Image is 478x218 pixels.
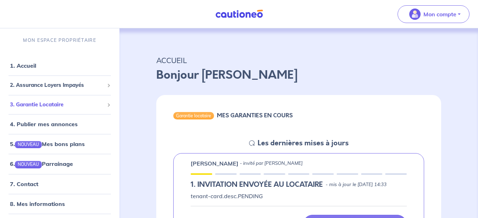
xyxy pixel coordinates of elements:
span: 2. Assurance Loyers Impayés [10,81,104,89]
div: 8. Mes informations [3,197,117,211]
p: Bonjour [PERSON_NAME] [156,67,441,84]
button: illu_account_valid_menu.svgMon compte [398,5,469,23]
div: 7. Contact [3,177,117,191]
p: - mis à jour le [DATE] 14:33 [326,181,387,188]
div: 6.NOUVEAUParrainage [3,157,117,171]
p: ACCUEIL [156,54,441,67]
a: 1. Accueil [10,62,36,69]
p: tenant-card.desc.PENDING [191,192,407,200]
a: 8. Mes informations [10,200,65,207]
a: 7. Contact [10,180,38,188]
h5: 1.︎ INVITATION ENVOYÉE AU LOCATAIRE [191,180,323,189]
a: 4. Publier mes annonces [10,121,78,128]
p: [PERSON_NAME] [191,159,238,168]
div: state: PENDING, Context: IN-LANDLORD [191,180,407,189]
a: 5.NOUVEAUMes bons plans [10,140,85,147]
div: 2. Assurance Loyers Impayés [3,78,117,92]
p: Mon compte [423,10,456,18]
div: 5.NOUVEAUMes bons plans [3,137,117,151]
p: MON ESPACE PROPRIÉTAIRE [23,37,96,44]
div: 4. Publier mes annonces [3,117,117,131]
h5: Les dernières mises à jours [258,139,349,147]
img: Cautioneo [213,10,266,18]
img: illu_account_valid_menu.svg [409,9,421,20]
a: 6.NOUVEAUParrainage [10,160,73,167]
p: - invité par [PERSON_NAME] [240,160,303,167]
div: 1. Accueil [3,58,117,73]
div: Garantie locataire [173,112,214,119]
h6: MES GARANTIES EN COURS [217,112,293,119]
div: 3. Garantie Locataire [3,98,117,112]
span: 3. Garantie Locataire [10,101,104,109]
